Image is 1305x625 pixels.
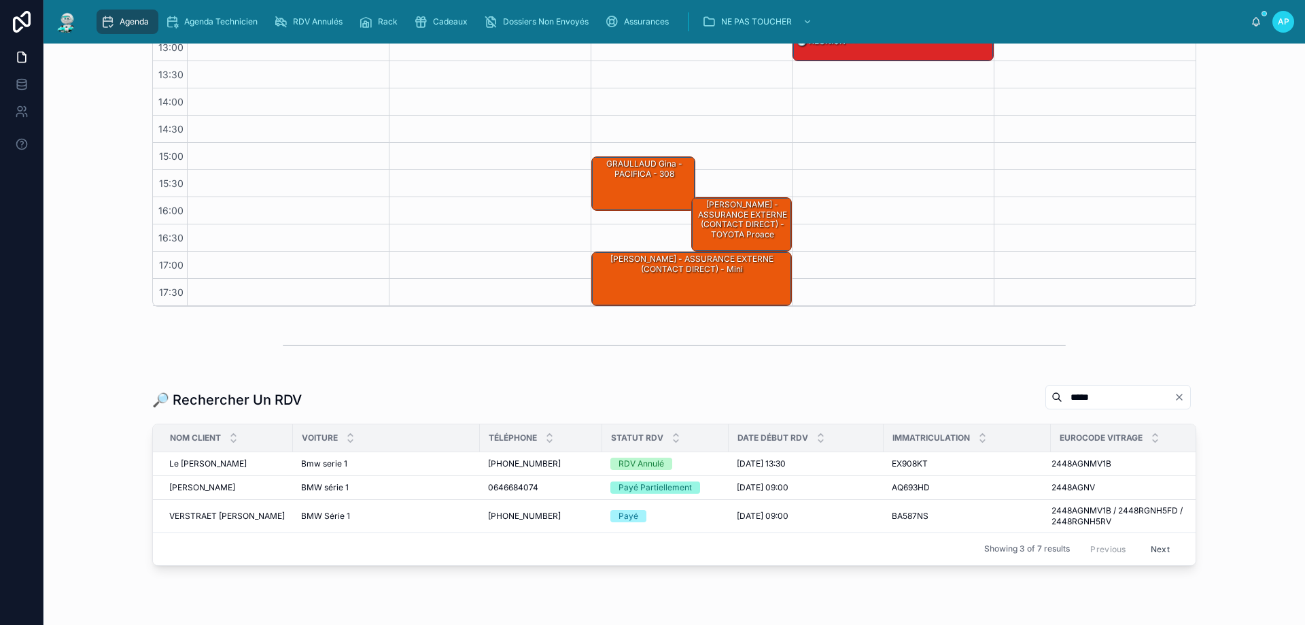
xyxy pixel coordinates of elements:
[503,16,589,27] span: Dossiers Non Envoyés
[737,458,875,469] a: [DATE] 13:30
[54,11,79,33] img: App logo
[488,482,594,493] a: 0646684074
[619,482,692,494] div: Payé Partiellement
[721,16,792,27] span: NE PAS TOUCHER
[156,286,187,298] span: 17:30
[301,511,350,522] span: BMW Série 1
[737,458,786,469] span: [DATE] 13:30
[737,482,788,493] span: [DATE] 09:00
[892,511,928,522] span: BA587NS
[169,458,247,469] span: Le [PERSON_NAME]
[120,16,149,27] span: Agenda
[410,10,477,34] a: Cadeaux
[592,252,792,305] div: [PERSON_NAME] - ASSURANCE EXTERNE (CONTACT DIRECT) - Mini
[301,482,349,493] span: BMW série 1
[892,511,1043,522] a: BA587NS
[611,433,663,443] span: Statut RDV
[161,10,267,34] a: Agenda Technicien
[301,458,347,469] span: Bmw serie 1
[433,16,468,27] span: Cadeaux
[488,511,594,522] a: [PHONE_NUMBER]
[737,511,788,522] span: [DATE] 09:00
[1060,433,1143,443] span: Eurocode Vitrage
[793,35,993,61] div: 🕒 RÉUNION - -
[594,253,791,275] div: [PERSON_NAME] - ASSURANCE EXTERNE (CONTACT DIRECT) - Mini
[601,10,678,34] a: Assurances
[488,458,594,469] a: [PHONE_NUMBER]
[156,150,187,162] span: 15:00
[155,232,187,243] span: 16:30
[301,458,472,469] a: Bmw serie 1
[984,543,1070,554] span: Showing 3 of 7 results
[155,69,187,80] span: 13:30
[293,16,343,27] span: RDV Annulés
[1174,392,1190,403] button: Clear
[156,178,187,189] span: 15:30
[624,16,669,27] span: Assurances
[694,199,790,241] div: [PERSON_NAME] - ASSURANCE EXTERNE (CONTACT DIRECT) - TOYOTA Proace
[1141,539,1179,560] button: Next
[97,10,158,34] a: Agenda
[610,482,720,494] a: Payé Partiellement
[301,511,472,522] a: BMW Série 1
[1278,16,1289,27] span: AP
[155,123,187,135] span: 14:30
[170,433,221,443] span: Nom Client
[619,458,664,470] div: RDV Annulé
[480,10,598,34] a: Dossiers Non Envoyés
[155,205,187,216] span: 16:00
[169,482,235,493] span: [PERSON_NAME]
[892,482,930,493] span: AQ693HD
[156,259,187,271] span: 17:00
[892,458,928,469] span: EX908KT
[169,458,285,469] a: Le [PERSON_NAME]
[152,390,302,409] h1: 🔎 Rechercher Un RDV
[619,510,638,522] div: Payé
[737,433,808,443] span: Date Début RDV
[488,458,561,469] span: [PHONE_NUMBER]
[892,482,1043,493] a: AQ693HD
[737,482,875,493] a: [DATE] 09:00
[1051,458,1111,469] span: 2448AGNMV1B
[169,482,285,493] a: [PERSON_NAME]
[892,433,970,443] span: Immatriculation
[594,158,695,180] div: GRAULLAUD Gina - PACIFICA - 308
[610,458,720,470] a: RDV Annulé
[488,511,561,522] span: [PHONE_NUMBER]
[270,10,352,34] a: RDV Annulés
[610,510,720,522] a: Payé
[184,16,258,27] span: Agenda Technicien
[355,10,407,34] a: Rack
[302,433,338,443] span: Voiture
[488,482,538,493] span: 0646684074
[378,16,398,27] span: Rack
[169,511,285,522] a: VERSTRAET [PERSON_NAME]
[1051,458,1189,469] a: 2448AGNMV1B
[1051,482,1189,493] a: 2448AGNV
[155,41,187,53] span: 13:00
[692,198,791,251] div: [PERSON_NAME] - ASSURANCE EXTERNE (CONTACT DIRECT) - TOYOTA Proace
[892,458,1043,469] a: EX908KT
[737,511,875,522] a: [DATE] 09:00
[1051,505,1189,527] a: 2448AGNMV1B / 2448RGNH5FD / 2448RGNH5RV
[698,10,819,34] a: NE PAS TOUCHER
[90,7,1251,37] div: scrollable content
[155,96,187,107] span: 14:00
[1051,482,1095,493] span: 2448AGNV
[301,482,472,493] a: BMW série 1
[592,157,695,210] div: GRAULLAUD Gina - PACIFICA - 308
[489,433,537,443] span: Téléphone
